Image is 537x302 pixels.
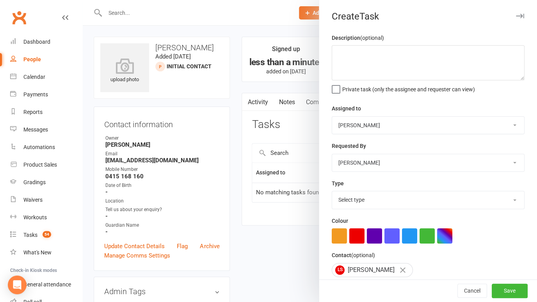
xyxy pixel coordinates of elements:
a: Waivers [10,191,82,209]
label: Contact [332,251,375,259]
div: General attendance [23,281,71,288]
a: General attendance kiosk mode [10,276,82,293]
label: Assigned to [332,104,361,113]
div: What's New [23,249,52,256]
label: Type [332,179,344,188]
div: Automations [23,144,55,150]
a: Dashboard [10,33,82,51]
a: Automations [10,139,82,156]
a: People [10,51,82,68]
div: Messages [23,126,48,133]
label: Description [332,34,384,42]
div: Create Task [319,11,537,22]
a: Workouts [10,209,82,226]
small: (optional) [351,252,375,258]
div: Gradings [23,179,46,185]
div: Open Intercom Messenger [8,275,27,294]
a: Calendar [10,68,82,86]
div: Dashboard [23,39,50,45]
a: Gradings [10,174,82,191]
div: Reports [23,109,43,115]
a: Payments [10,86,82,103]
div: Waivers [23,197,43,203]
div: Product Sales [23,162,57,168]
span: 54 [43,231,51,238]
div: Workouts [23,214,47,220]
small: (optional) [360,35,384,41]
label: Requested By [332,142,366,150]
a: Messages [10,121,82,139]
a: Product Sales [10,156,82,174]
button: Cancel [457,284,487,298]
a: Reports [10,103,82,121]
div: Calendar [23,74,45,80]
button: Save [492,284,528,298]
span: Private task (only the assignee and requester can view) [342,83,475,92]
a: Clubworx [9,8,29,27]
div: Tasks [23,232,37,238]
div: [PERSON_NAME] [332,263,413,277]
div: People [23,56,41,62]
a: Tasks 54 [10,226,82,244]
a: What's New [10,244,82,261]
span: LS [335,265,345,275]
label: Colour [332,217,348,225]
div: Payments [23,91,48,98]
